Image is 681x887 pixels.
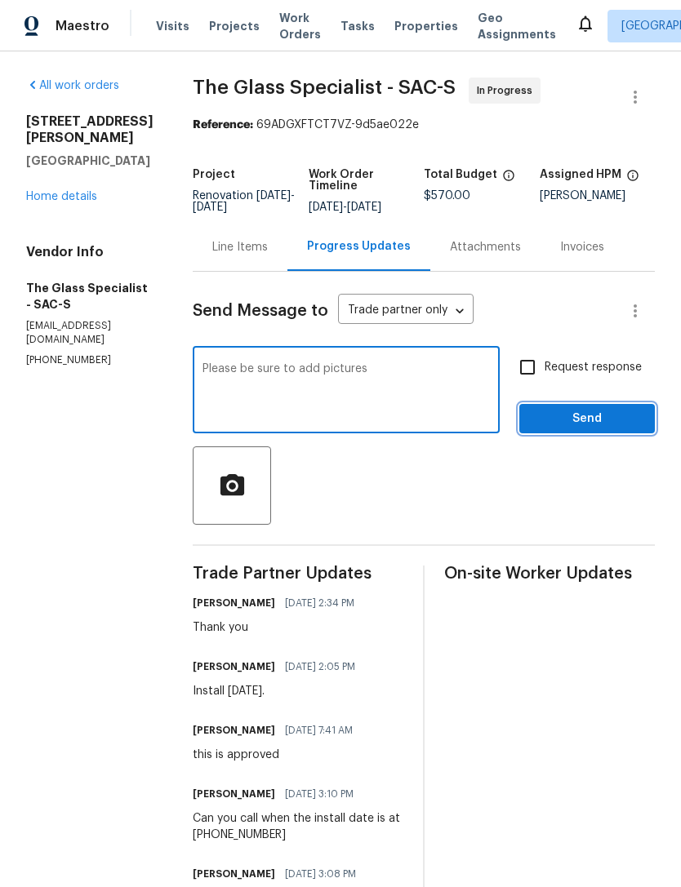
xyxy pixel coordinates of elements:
span: Send [532,409,642,429]
h6: [PERSON_NAME] [193,866,275,882]
h5: Project [193,169,235,180]
span: Maestro [56,18,109,34]
h5: The Glass Specialist - SAC-S [26,280,154,313]
span: On-site Worker Updates [444,565,655,582]
h6: [PERSON_NAME] [193,786,275,802]
h6: [PERSON_NAME] [193,722,275,738]
span: [DATE] 3:10 PM [285,786,354,802]
span: Request response [545,359,642,376]
div: Trade partner only [338,298,474,325]
span: [DATE] [309,202,343,213]
h5: Total Budget [424,169,497,180]
span: Projects [209,18,260,34]
a: All work orders [26,80,119,91]
div: [PERSON_NAME] [540,190,656,202]
h5: Work Order Timeline [309,169,425,192]
span: - [309,202,381,213]
h4: Vendor Info [26,244,154,260]
button: Send [519,404,655,434]
div: Can you call when the install date is at [PHONE_NUMBER] [193,810,403,843]
span: [DATE] [193,202,227,213]
span: The hpm assigned to this work order. [626,169,639,190]
h2: [STREET_ADDRESS][PERSON_NAME] [26,113,154,146]
span: The total cost of line items that have been proposed by Opendoor. This sum includes line items th... [502,169,515,190]
h5: Assigned HPM [540,169,621,180]
h6: [PERSON_NAME] [193,659,275,675]
span: - [193,190,295,213]
div: Install [DATE]. [193,683,365,699]
span: Trade Partner Updates [193,565,403,582]
textarea: Please be sure to add pictures [203,363,490,420]
div: Thank you [193,619,364,636]
span: [DATE] [347,202,381,213]
span: [DATE] 2:05 PM [285,659,355,675]
span: Geo Assignments [478,10,556,42]
span: The Glass Specialist - SAC-S [193,78,456,97]
span: Work Orders [279,10,321,42]
span: Properties [394,18,458,34]
span: [DATE] 2:34 PM [285,595,354,611]
a: Home details [26,191,97,202]
b: Reference: [193,119,253,131]
div: Attachments [450,239,521,255]
h5: [GEOGRAPHIC_DATA] [26,153,154,169]
span: Visits [156,18,189,34]
p: [EMAIL_ADDRESS][DOMAIN_NAME] [26,319,154,347]
span: [DATE] [256,190,291,202]
span: Send Message to [193,303,328,319]
span: In Progress [477,82,539,99]
div: Line Items [212,239,268,255]
span: Renovation [193,190,295,213]
span: $570.00 [424,190,470,202]
span: [DATE] 3:08 PM [285,866,356,882]
div: this is approved [193,747,363,763]
div: 69ADGXFTCT7VZ-9d5ae022e [193,117,655,133]
h6: [PERSON_NAME] [193,595,275,611]
div: Progress Updates [307,238,411,255]
p: [PHONE_NUMBER] [26,353,154,367]
span: [DATE] 7:41 AM [285,722,353,738]
div: Invoices [560,239,604,255]
span: Tasks [340,20,375,32]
